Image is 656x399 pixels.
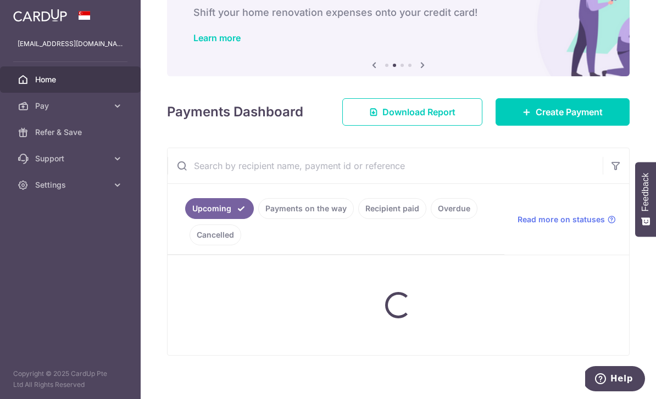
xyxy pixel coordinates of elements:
[342,98,482,126] a: Download Report
[35,127,108,138] span: Refer & Save
[35,179,108,190] span: Settings
[167,102,303,122] h4: Payments Dashboard
[585,366,645,394] iframe: Opens a widget where you can find more information
[382,105,455,119] span: Download Report
[431,198,477,219] a: Overdue
[518,214,605,225] span: Read more on statuses
[13,9,67,22] img: CardUp
[168,148,603,183] input: Search by recipient name, payment id or reference
[193,6,603,19] h6: Shift your home renovation expenses onto your credit card!
[193,32,241,43] a: Learn more
[358,198,426,219] a: Recipient paid
[536,105,603,119] span: Create Payment
[185,198,254,219] a: Upcoming
[18,38,123,49] p: [EMAIL_ADDRESS][DOMAIN_NAME]
[641,173,651,211] span: Feedback
[190,224,241,245] a: Cancelled
[258,198,354,219] a: Payments on the way
[518,214,616,225] a: Read more on statuses
[35,74,108,85] span: Home
[496,98,630,126] a: Create Payment
[35,100,108,111] span: Pay
[35,153,108,164] span: Support
[635,162,656,237] button: Feedback - Show survey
